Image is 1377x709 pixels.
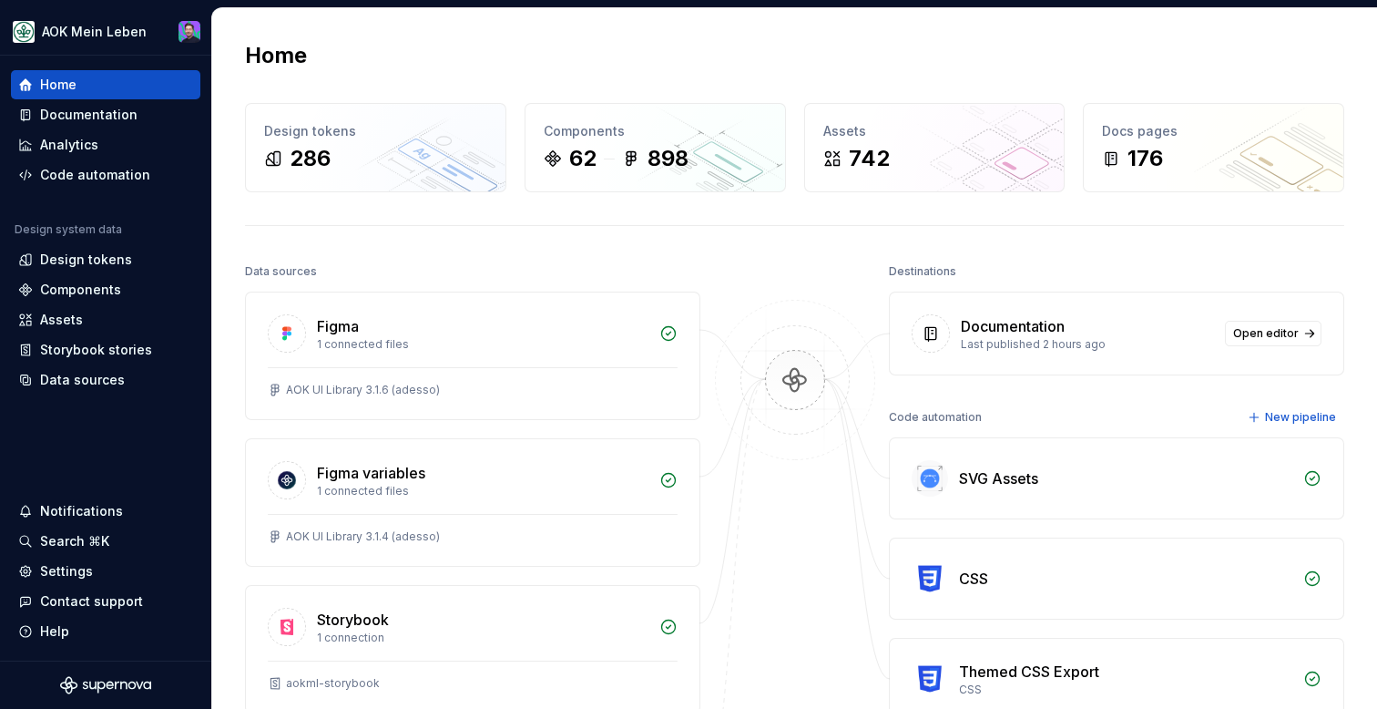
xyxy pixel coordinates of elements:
div: Docs pages [1102,122,1325,140]
div: 286 [290,144,331,173]
a: Components [11,275,200,304]
div: aokml-storybook [286,676,380,691]
div: 176 [1127,144,1163,173]
span: New pipeline [1265,410,1336,425]
div: Settings [40,562,93,581]
div: 62 [569,144,597,173]
a: Design tokens [11,245,200,274]
div: Home [40,76,76,94]
div: CSS [959,683,1292,697]
a: Design tokens286 [245,103,506,192]
a: Assets [11,305,200,334]
div: Data sources [40,371,125,389]
button: Contact support [11,587,200,616]
div: Destinations [889,259,956,284]
div: Design tokens [264,122,487,140]
div: Assets [40,311,83,329]
span: Open editor [1233,326,1299,341]
div: Design tokens [40,251,132,269]
a: Settings [11,557,200,586]
div: Assets [823,122,1046,140]
div: Themed CSS Export [959,661,1099,683]
a: Code automation [11,160,200,190]
div: Data sources [245,259,317,284]
a: Assets742 [804,103,1066,192]
button: Help [11,617,200,646]
div: Search ⌘K [40,532,109,550]
a: Storybook stories [11,335,200,365]
div: Figma [317,315,359,337]
button: Notifications [11,497,200,526]
div: Storybook stories [40,341,152,359]
div: Figma variables [317,462,425,484]
a: Figma1 connected filesAOK UI Library 3.1.6 (adesso) [245,292,700,420]
div: Code automation [889,405,982,430]
div: CSS [959,568,988,590]
div: Notifications [40,502,123,520]
a: Figma variables1 connected filesAOK UI Library 3.1.4 (adesso) [245,438,700,567]
div: Storybook [317,609,389,631]
div: SVG Assets [959,468,1038,489]
a: Analytics [11,130,200,159]
h2: Home [245,41,307,70]
div: Documentation [961,315,1065,337]
img: Samuel [178,21,200,43]
div: Design system data [15,222,122,237]
div: Code automation [40,166,150,184]
div: Components [40,281,121,299]
a: Open editor [1225,321,1321,346]
div: AOK UI Library 3.1.6 (adesso) [286,383,440,397]
a: Docs pages176 [1083,103,1344,192]
div: 742 [849,144,890,173]
div: 1 connection [317,631,648,645]
button: AOK Mein LebenSamuel [4,12,208,51]
div: AOK Mein Leben [42,23,147,41]
div: Documentation [40,106,138,124]
div: Contact support [40,592,143,611]
div: 898 [648,144,688,173]
div: 1 connected files [317,337,648,352]
div: Analytics [40,136,98,154]
a: Components62898 [525,103,786,192]
button: New pipeline [1242,405,1344,430]
div: 1 connected files [317,484,648,498]
a: Data sources [11,365,200,395]
a: Documentation [11,100,200,129]
div: AOK UI Library 3.1.4 (adesso) [286,529,440,544]
img: df5db9ef-aba0-4771-bf51-9763b7497661.png [13,21,35,43]
a: Home [11,70,200,99]
div: Last published 2 hours ago [961,337,1214,352]
svg: Supernova Logo [60,676,151,694]
div: Components [544,122,767,140]
div: Help [40,622,69,641]
button: Search ⌘K [11,527,200,556]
